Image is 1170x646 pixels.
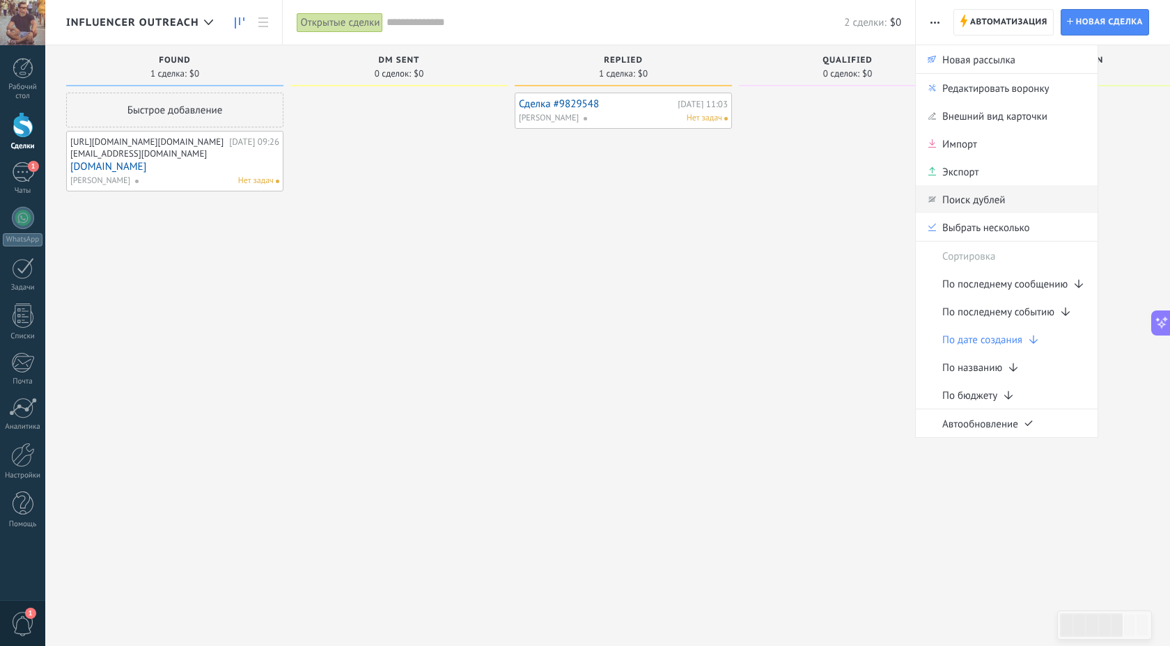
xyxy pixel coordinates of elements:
span: По дате создания [942,325,1022,353]
span: Qualified [822,56,873,65]
span: Новая рассылка [942,45,1015,73]
span: Новая сделка [1076,10,1143,35]
span: 2 сделки: [844,16,887,29]
div: Быстрое добавление [66,93,283,127]
span: Внешний вид карточки [942,102,1047,129]
span: По последнему событию [942,297,1054,325]
div: [DATE] 11:03 [678,100,728,109]
span: $0 [414,70,423,78]
span: $0 [890,16,901,29]
a: Автоматизация [953,9,1054,36]
a: [DOMAIN_NAME] [70,161,279,173]
div: Чаты [3,187,43,196]
div: Почта [3,377,43,386]
div: Открытые сделки [297,13,383,33]
span: Автообновление [942,409,1018,437]
span: Influencer Outreach [66,16,198,29]
span: Поиск дублей [942,185,1005,213]
span: Экспорт [942,157,978,185]
span: По названию [942,353,1002,381]
span: Автоматизация [970,10,1047,35]
span: 1 [28,161,39,172]
span: $0 [189,70,199,78]
span: Сортировка [942,242,995,269]
div: [URL][DOMAIN_NAME][DOMAIN_NAME] [70,136,226,148]
span: Действий по сделке не запланировано [276,180,279,183]
a: Список [251,9,275,36]
div: Found [73,56,276,68]
div: Аналитика [3,423,43,432]
div: Replied [522,56,725,68]
div: Рабочий стол [3,83,43,101]
div: Помощь [3,520,43,529]
span: Выбрать несколько [942,213,1030,241]
div: [EMAIL_ADDRESS][DOMAIN_NAME] [70,148,207,159]
span: [PERSON_NAME] [519,112,579,125]
span: 1 сделка: [599,70,635,78]
span: По последнему сообщению [942,269,1068,297]
a: Сделки [228,9,251,36]
button: Еще [925,9,945,36]
span: Нет задач [687,112,722,125]
span: Импорт [942,129,977,157]
span: Действий по сделке не запланировано [724,117,728,120]
span: Found [159,56,190,65]
span: [PERSON_NAME] [70,175,130,187]
div: [DATE] 09:26 [229,136,279,148]
span: $0 [638,70,648,78]
div: WhatsApp [3,233,42,246]
div: Qualified [746,56,949,68]
span: 1 сделка: [150,70,187,78]
a: Новая сделка [1061,9,1149,36]
span: Replied [604,56,643,65]
a: Сделка #9829548 [519,98,674,110]
span: DM Sent [379,56,420,65]
div: Настройки [3,471,43,480]
span: По бюджету [942,381,997,409]
span: 0 сделок: [823,70,859,78]
span: Редактировать воронку [942,74,1049,102]
div: DM Sent [297,56,501,68]
div: Сделки [3,142,43,151]
div: Задачи [3,283,43,292]
span: $0 [862,70,872,78]
span: Нет задач [238,175,274,187]
span: 1 [25,608,36,619]
div: Списки [3,332,43,341]
span: 0 сделок: [375,70,411,78]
